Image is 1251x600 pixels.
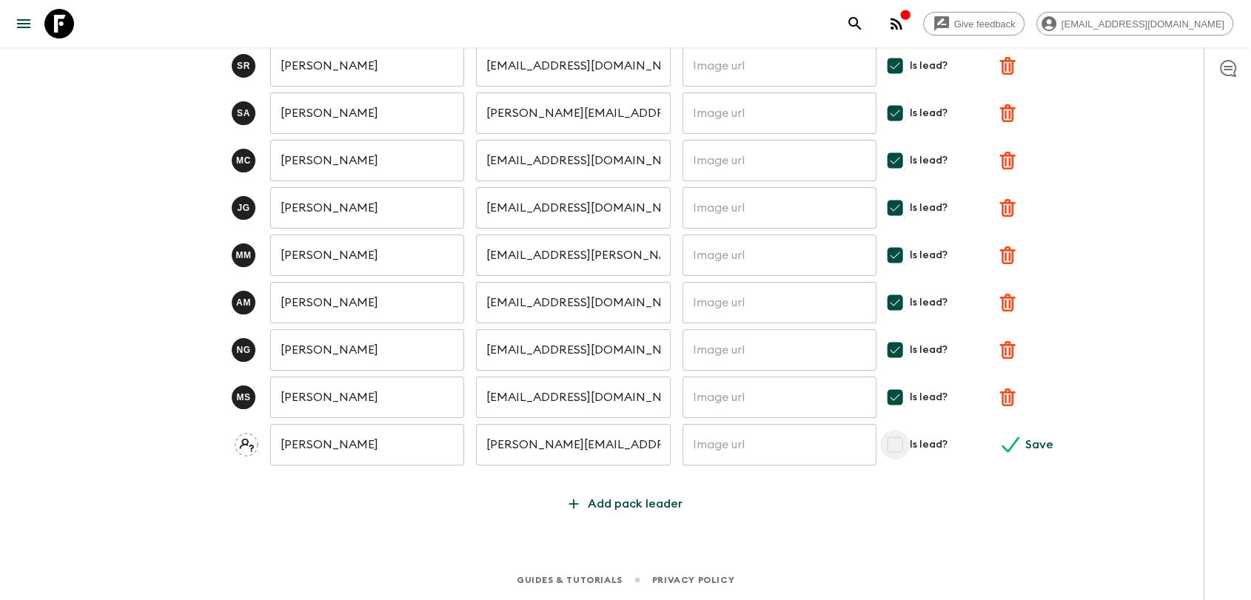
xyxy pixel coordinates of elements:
p: Add pack leader [588,495,682,513]
span: Is lead? [910,248,948,263]
span: Is lead? [910,200,948,215]
input: Image url [682,282,876,323]
input: Image url [682,377,876,418]
input: Pack leader's email address [476,424,670,465]
div: [EMAIL_ADDRESS][DOMAIN_NAME] [1036,12,1233,36]
input: Pack leader's email address [476,329,670,371]
span: Is lead? [910,295,948,310]
span: [EMAIL_ADDRESS][DOMAIN_NAME] [1053,18,1232,30]
p: A M [236,297,251,309]
p: Save [1025,436,1053,454]
input: Pack leader's full name [270,140,464,181]
input: Image url [682,424,876,465]
input: Image url [682,140,876,181]
a: Give feedback [923,12,1024,36]
input: Image url [682,235,876,276]
button: Save [993,430,1065,459]
input: Image url [682,92,876,134]
input: Pack leader's email address [476,235,670,276]
input: Pack leader's email address [476,187,670,229]
p: N G [236,344,250,356]
input: Image url [682,329,876,371]
p: S R [237,60,250,72]
input: Image url [682,187,876,229]
input: Pack leader's email address [476,92,670,134]
button: menu [9,9,38,38]
input: Pack leader's email address [476,45,670,87]
input: Pack leader's full name [270,424,464,465]
input: Pack leader's email address [476,377,670,418]
p: S A [237,107,250,119]
span: Give feedback [946,18,1024,30]
span: Is lead? [910,153,948,168]
p: J G [237,202,249,214]
a: Guides & Tutorials [517,572,623,588]
input: Pack leader's full name [270,92,464,134]
span: Is lead? [910,437,948,452]
input: Pack leader's full name [270,282,464,323]
button: Add pack leader [557,489,694,519]
p: M S [236,391,250,403]
span: Is lead? [910,106,948,121]
input: Pack leader's full name [270,377,464,418]
a: Privacy Policy [652,572,734,588]
input: Image url [682,45,876,87]
input: Pack leader's full name [270,187,464,229]
input: Pack leader's email address [476,140,670,181]
span: Is lead? [910,58,948,73]
span: Is lead? [910,343,948,357]
input: Pack leader's full name [270,235,464,276]
input: Pack leader's email address [476,282,670,323]
input: Pack leader's full name [270,45,464,87]
p: M M [235,249,251,261]
input: Pack leader's full name [270,329,464,371]
p: M C [236,155,251,166]
span: Is lead? [910,390,948,405]
button: search adventures [840,9,870,38]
